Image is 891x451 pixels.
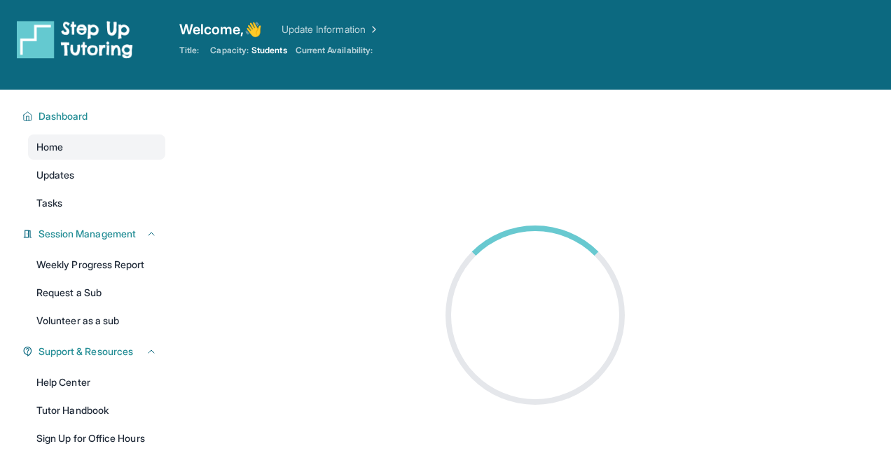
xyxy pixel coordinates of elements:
span: Updates [36,168,75,182]
span: Title: [179,45,199,56]
a: Weekly Progress Report [28,252,165,277]
a: Tasks [28,190,165,216]
a: Sign Up for Office Hours [28,426,165,451]
a: Home [28,134,165,160]
span: Session Management [39,227,136,241]
span: Dashboard [39,109,88,123]
span: Capacity: [210,45,249,56]
a: Request a Sub [28,280,165,305]
img: Chevron Right [366,22,380,36]
a: Update Information [282,22,380,36]
img: logo [17,20,133,59]
button: Support & Resources [33,345,157,359]
span: Welcome, 👋 [179,20,262,39]
span: Support & Resources [39,345,133,359]
a: Help Center [28,370,165,395]
button: Session Management [33,227,157,241]
a: Updates [28,162,165,188]
span: Tasks [36,196,62,210]
span: Students [251,45,287,56]
button: Dashboard [33,109,157,123]
span: Current Availability: [296,45,373,56]
a: Tutor Handbook [28,398,165,423]
a: Volunteer as a sub [28,308,165,333]
span: Home [36,140,63,154]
